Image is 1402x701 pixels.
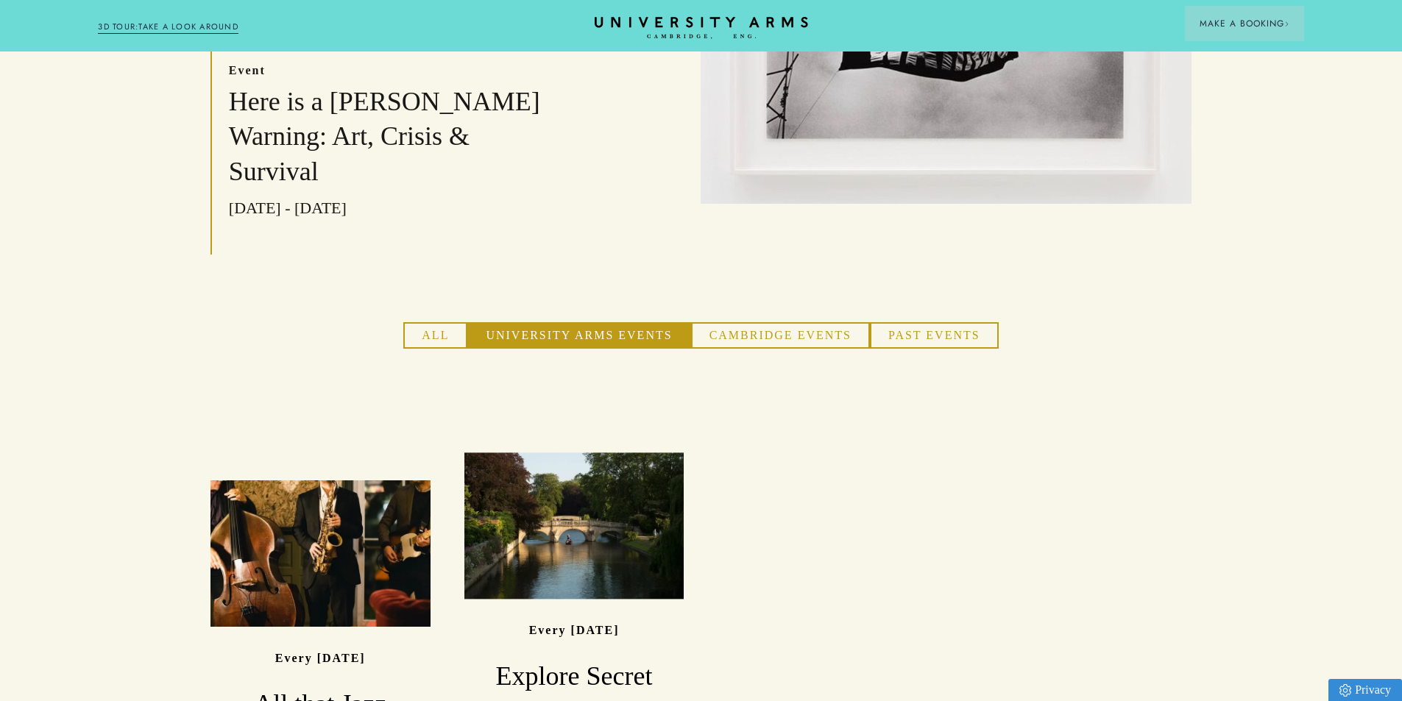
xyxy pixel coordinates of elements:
[1339,684,1351,697] img: Privacy
[275,652,366,664] p: Every [DATE]
[98,21,238,34] a: 3D TOUR:TAKE A LOOK AROUND
[1200,17,1289,30] span: Make a Booking
[403,322,467,349] button: All
[229,63,566,79] p: event
[229,85,566,191] h3: Here is a [PERSON_NAME] Warning: Art, Crisis & Survival
[870,322,999,349] button: Past Events
[529,625,620,637] p: Every [DATE]
[691,322,870,349] button: Cambridge Events
[229,195,566,221] p: [DATE] - [DATE]
[1284,21,1289,26] img: Arrow icon
[212,63,566,221] a: event Here is a [PERSON_NAME] Warning: Art, Crisis & Survival [DATE] - [DATE]
[1185,6,1304,41] button: Make a BookingArrow icon
[467,322,690,349] button: University Arms Events
[1328,679,1402,701] a: Privacy
[595,17,808,40] a: Home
